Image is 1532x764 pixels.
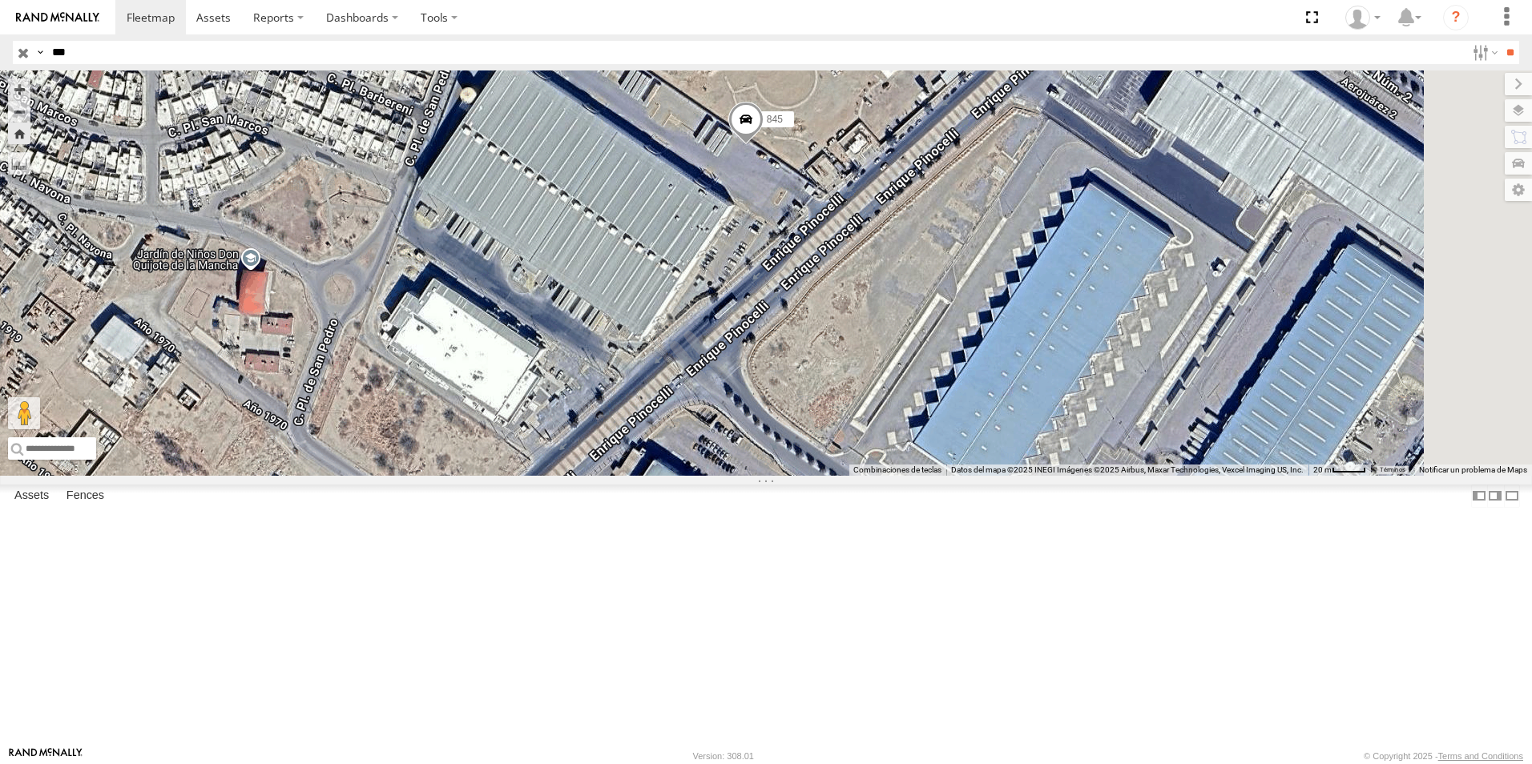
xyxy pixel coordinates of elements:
[1504,485,1520,508] label: Hide Summary Table
[8,152,30,175] label: Measure
[951,465,1304,474] span: Datos del mapa ©2025 INEGI Imágenes ©2025 Airbus, Maxar Technologies, Vexcel Imaging US, Inc.
[1505,179,1532,201] label: Map Settings
[8,78,30,100] button: Zoom in
[8,397,40,429] button: Arrastra al hombrecito al mapa para abrir Street View
[853,464,941,476] button: Combinaciones de teclas
[767,115,783,126] span: 845
[1466,41,1501,64] label: Search Filter Options
[1487,485,1503,508] label: Dock Summary Table to the Right
[1438,751,1523,761] a: Terms and Conditions
[8,100,30,123] button: Zoom out
[1313,465,1332,474] span: 20 m
[1364,751,1523,761] div: © Copyright 2025 -
[1308,464,1371,476] button: Escala del mapa: 20 m por 39 píxeles
[1471,485,1487,508] label: Dock Summary Table to the Left
[1340,6,1386,30] div: Zulma Brisa Rios
[34,41,46,64] label: Search Query
[16,12,99,23] img: rand-logo.svg
[58,485,112,507] label: Fences
[693,751,754,761] div: Version: 308.01
[1419,465,1527,474] a: Notificar un problema de Maps
[6,485,57,507] label: Assets
[1380,467,1405,473] a: Términos (se abre en una nueva pestaña)
[8,123,30,144] button: Zoom Home
[9,748,83,764] a: Visit our Website
[1443,5,1469,30] i: ?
